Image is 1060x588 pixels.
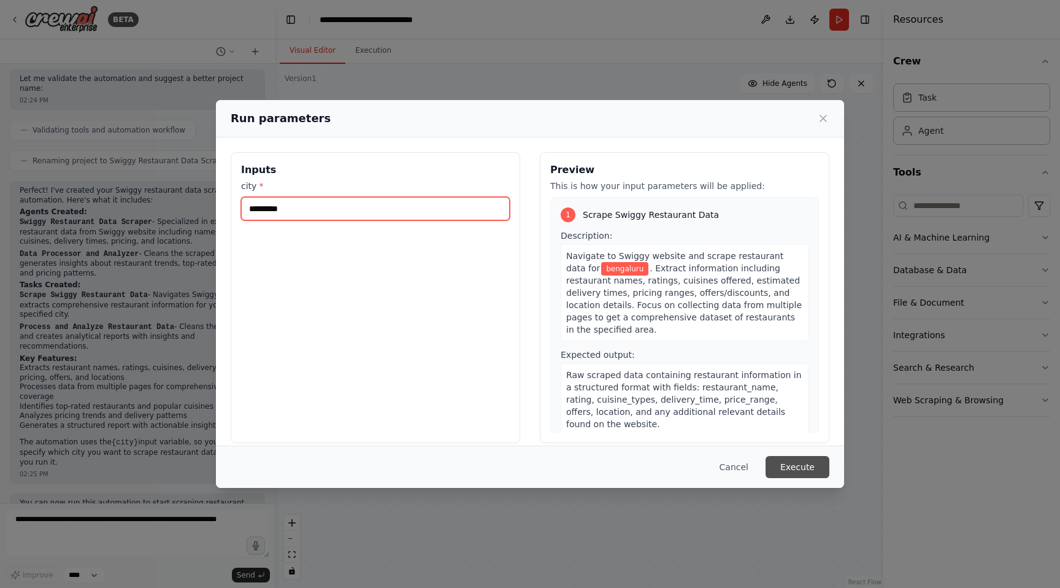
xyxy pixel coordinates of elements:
span: Navigate to Swiggy website and scrape restaurant data for [566,251,783,273]
span: Scrape Swiggy Restaurant Data [583,209,719,221]
h2: Run parameters [231,110,331,127]
label: city [241,180,510,192]
button: Cancel [710,456,758,478]
span: Expected output: [561,350,635,360]
h3: Inputs [241,163,510,177]
span: . Extract information including restaurant names, ratings, cuisines offered, estimated delivery t... [566,263,802,335]
span: Variable: city [601,262,648,276]
p: This is how your input parameters will be applied: [550,180,819,192]
span: Raw scraped data containing restaurant information in a structured format with fields: restaurant... [566,370,802,429]
div: 1 [561,207,575,222]
span: Description: [561,231,612,241]
button: Execute [766,456,829,478]
h3: Preview [550,163,819,177]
